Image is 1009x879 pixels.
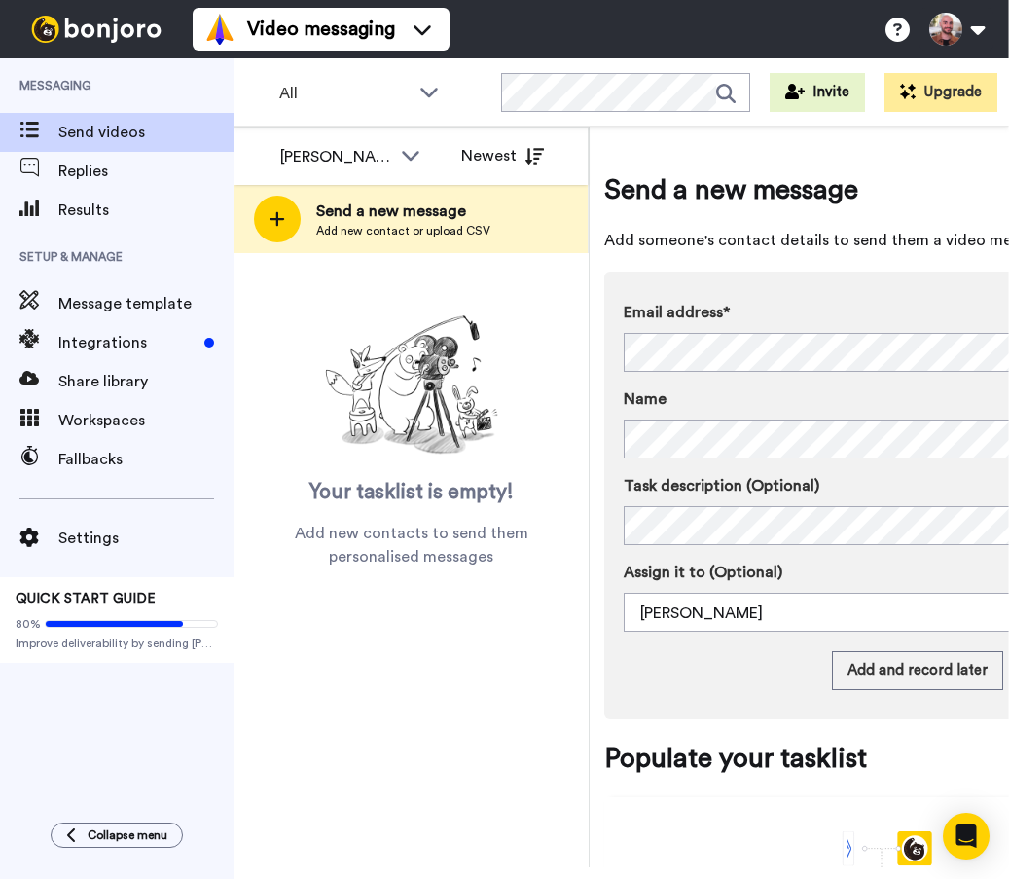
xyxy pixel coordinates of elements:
span: 80% [16,616,41,632]
span: QUICK START GUIDE [16,592,156,605]
span: Send videos [58,121,234,144]
span: Improve deliverability by sending [PERSON_NAME]’s from your own email [16,636,218,651]
span: Fallbacks [58,448,234,471]
img: bj-logo-header-white.svg [23,16,169,43]
span: All [279,82,410,105]
button: Upgrade [884,73,997,112]
span: Message template [58,292,234,315]
span: Settings [58,527,234,550]
span: Integrations [58,331,197,354]
div: [PERSON_NAME] [280,145,391,168]
span: Video messaging [247,16,395,43]
img: vm-color.svg [204,14,235,45]
img: ready-set-action.png [314,308,509,463]
span: Collapse menu [88,827,167,843]
span: Add new contacts to send them personalised messages [263,522,559,568]
span: Replies [58,160,234,183]
button: Add and record later [832,651,1003,690]
div: Open Intercom Messenger [943,813,990,860]
span: Send a new message [316,200,490,223]
span: Name [624,387,667,411]
span: Share library [58,370,234,393]
button: Newest [447,136,559,175]
span: Results [58,199,234,222]
span: Add new contact or upload CSV [316,223,490,238]
span: Workspaces [58,409,234,432]
span: Your tasklist is empty! [309,478,514,507]
button: Invite [770,73,865,112]
button: Collapse menu [51,823,183,848]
